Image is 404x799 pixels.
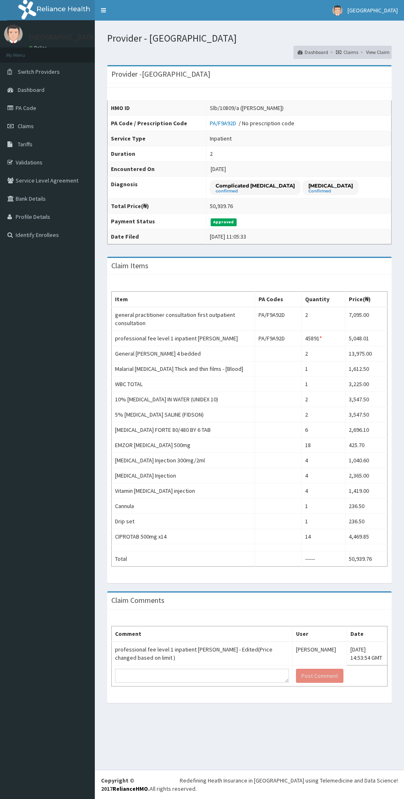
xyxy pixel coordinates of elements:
[302,483,345,499] td: 4
[210,150,213,158] div: 2
[111,262,148,269] h3: Claim Items
[296,669,343,683] button: Post Comment
[345,438,388,453] td: 425.70
[112,483,255,499] td: Vitamin [MEDICAL_DATA] injection
[113,785,148,792] a: RelianceHMO
[112,468,255,483] td: [MEDICAL_DATA] Injection
[345,392,388,407] td: 3,547.50
[345,292,388,307] th: Price(₦)
[112,626,293,642] th: Comment
[112,499,255,514] td: Cannula
[112,422,255,438] td: [MEDICAL_DATA] FORTE 80/480 BY 6 TAB
[302,292,345,307] th: Quantity
[112,307,255,331] td: general practitioner consultation first outpatient consultation
[108,131,207,146] th: Service Type
[211,218,237,226] span: Approved
[108,100,207,115] th: HMO ID
[345,361,388,377] td: 1,612.50
[211,165,226,173] span: [DATE]
[298,49,328,56] a: Dashboard
[302,331,345,346] td: 45891
[112,529,255,544] td: CIPROTAB 500mg x14
[112,331,255,346] td: professional fee level 1 inpatient [PERSON_NAME]
[302,551,345,567] td: ------
[345,331,388,346] td: 5,048.01
[302,453,345,468] td: 4
[112,642,293,665] td: professional fee level 1 inpatient [PERSON_NAME] - Edited(Price changed based on limit )
[18,68,60,75] span: Switch Providers
[302,529,345,544] td: 14
[101,777,150,792] strong: Copyright © 2017 .
[108,199,207,214] th: Total Price(₦)
[345,529,388,544] td: 4,469.85
[108,176,207,199] th: Diagnosis
[112,407,255,422] td: 5% [MEDICAL_DATA] SALINE (FIDSON)
[293,626,347,642] th: User
[255,307,302,331] td: PA/F9A92D
[18,86,45,94] span: Dashboard
[345,307,388,331] td: 7,095.00
[4,25,23,43] img: User Image
[29,33,97,41] p: [GEOGRAPHIC_DATA]
[345,483,388,499] td: 1,419.00
[345,499,388,514] td: 236.50
[366,49,390,56] a: View Claim
[112,551,255,567] td: Total
[345,422,388,438] td: 2,696.10
[95,770,404,799] footer: All rights reserved.
[302,307,345,331] td: 2
[216,189,295,193] small: confirmed
[210,232,246,241] div: [DATE] 11:05:33
[302,377,345,392] td: 1
[308,189,353,193] small: Confirmed
[336,49,358,56] a: Claims
[302,346,345,361] td: 2
[111,597,164,604] h3: Claim Comments
[302,514,345,529] td: 1
[347,626,387,642] th: Date
[302,407,345,422] td: 2
[112,453,255,468] td: [MEDICAL_DATA] Injection 300mg/2ml
[210,134,232,143] div: Inpatient
[302,468,345,483] td: 4
[216,182,295,189] p: Complicated [MEDICAL_DATA]
[112,292,255,307] th: Item
[302,392,345,407] td: 2
[293,642,347,665] td: [PERSON_NAME]
[345,514,388,529] td: 236.50
[108,229,207,244] th: Date Filed
[112,392,255,407] td: 10% [MEDICAL_DATA] IN WATER (UNIDEX 10)
[108,214,207,229] th: Payment Status
[112,514,255,529] td: Drip set
[308,182,353,189] p: [MEDICAL_DATA]
[345,453,388,468] td: 1,040.60
[112,438,255,453] td: EMZOR [MEDICAL_DATA] 500mg
[345,468,388,483] td: 2,365.00
[345,377,388,392] td: 3,225.00
[111,70,210,78] h3: Provider - [GEOGRAPHIC_DATA]
[18,141,33,148] span: Tariffs
[255,331,302,346] td: PA/F9A92D
[348,7,398,14] span: [GEOGRAPHIC_DATA]
[332,5,343,16] img: User Image
[112,377,255,392] td: WBC TOTAL
[210,104,284,112] div: Slb/10809/a ([PERSON_NAME])
[345,407,388,422] td: 3,547.50
[302,422,345,438] td: 6
[108,146,207,161] th: Duration
[302,361,345,377] td: 1
[345,346,388,361] td: 13,975.00
[210,119,294,127] div: / No prescription code
[302,438,345,453] td: 18
[347,642,387,665] td: [DATE] 14:53:54 GMT
[180,776,398,785] div: Redefining Heath Insurance in [GEOGRAPHIC_DATA] using Telemedicine and Data Science!
[210,202,233,210] div: 50,939.76
[345,551,388,567] td: 50,939.76
[255,292,302,307] th: PA Codes
[112,361,255,377] td: Malarial [MEDICAL_DATA] Thick and thin films - [Blood]
[107,33,392,44] h1: Provider - [GEOGRAPHIC_DATA]
[210,119,239,127] a: PA/F9A92D
[29,45,49,51] a: Online
[108,161,207,176] th: Encountered On
[302,499,345,514] td: 1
